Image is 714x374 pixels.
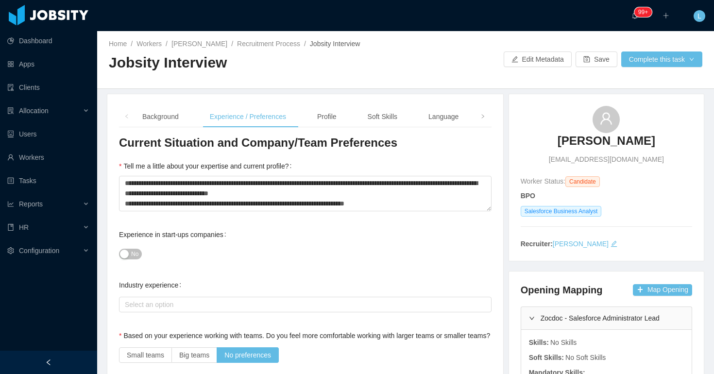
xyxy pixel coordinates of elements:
span: Configuration [19,247,59,255]
span: No preferences [224,351,271,359]
span: Small teams [127,351,164,359]
div: Background [135,106,187,128]
i: icon: right [529,315,535,321]
span: Salesforce Business Analyst [521,206,602,217]
div: No Skills [549,338,577,348]
strong: Skills: [529,339,549,346]
h3: [PERSON_NAME] [558,133,655,149]
i: icon: right [480,114,485,119]
span: Big teams [179,351,209,359]
span: Worker Status: [521,177,565,185]
a: Workers [136,40,162,48]
button: Experience in start-ups companies [119,249,142,259]
strong: Recruiter: [521,240,553,248]
a: icon: appstoreApps [7,54,89,74]
i: icon: solution [7,107,14,114]
div: Experience / Preferences [202,106,294,128]
a: Recruitment Process [237,40,300,48]
span: Candidate [565,176,600,187]
a: icon: profileTasks [7,171,89,190]
div: Soft Skills [360,106,405,128]
span: / [131,40,133,48]
span: / [304,40,306,48]
h2: Jobsity Interview [109,53,406,73]
a: [PERSON_NAME] [171,40,227,48]
button: icon: editEdit Metadata [504,51,572,67]
button: Complete this taskicon: down [621,51,702,67]
a: [PERSON_NAME] [558,133,655,154]
a: icon: auditClients [7,78,89,97]
strong: Soft Skills: [529,354,564,361]
h3: Current Situation and Company/Team Preferences [119,135,492,151]
h4: Opening Mapping [521,283,603,297]
span: Allocation [19,107,49,115]
label: Based on your experience working with teams. Do you feel more comfortable working with larger tea... [119,332,497,340]
span: Jobsity Interview [310,40,360,48]
textarea: Tell me a little about your expertise and current profile? [119,176,492,211]
span: No [131,249,138,259]
button: icon: saveSave [576,51,617,67]
button: icon: plusMap Opening [633,284,692,296]
span: / [166,40,168,48]
i: icon: edit [611,240,617,247]
i: icon: line-chart [7,201,14,207]
i: icon: user [599,112,613,125]
strong: BPO [521,192,535,200]
i: icon: left [124,114,129,119]
a: [PERSON_NAME] [553,240,609,248]
div: icon: rightZocdoc - Salesforce Administrator Lead [521,307,692,329]
label: Experience in start-ups companies [119,231,230,238]
label: Industry experience [119,281,185,289]
label: Tell me a little about your expertise and current profile? [119,162,295,170]
sup: 2145 [634,7,652,17]
i: icon: bell [631,12,638,19]
span: Reports [19,200,43,208]
span: [EMAIL_ADDRESS][DOMAIN_NAME] [549,154,664,165]
span: HR [19,223,29,231]
span: L [697,10,701,22]
i: icon: plus [663,12,669,19]
i: icon: setting [7,247,14,254]
div: Profile [309,106,344,128]
div: Language [421,106,466,128]
a: icon: userWorkers [7,148,89,167]
a: icon: robotUsers [7,124,89,144]
div: Select an option [125,300,481,309]
span: / [231,40,233,48]
input: Industry experience [122,299,127,310]
a: Home [109,40,127,48]
div: No Soft Skills [565,353,607,363]
a: icon: pie-chartDashboard [7,31,89,51]
i: icon: book [7,224,14,231]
